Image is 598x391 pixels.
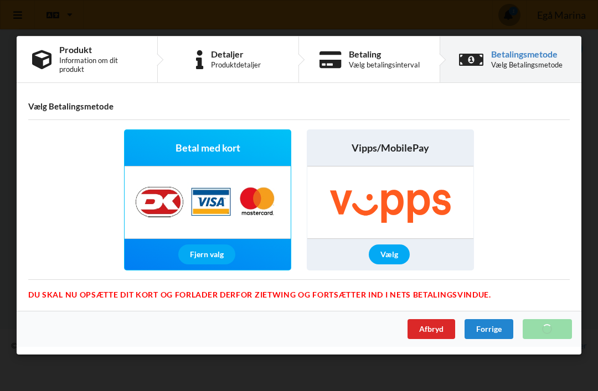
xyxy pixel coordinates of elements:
span: Vipps/MobilePay [352,142,429,155]
div: Du skal nu opsætte dit kort og forlader derfor Zietwing og fortsætter ind i Nets betalingsvindue. [28,280,570,292]
div: Forrige [465,320,513,340]
div: Fjern valg [178,245,235,265]
div: Vælg Betalingsmetode [491,61,563,70]
div: Vælg betalingsinterval [349,61,420,70]
div: Produktdetaljer [211,61,261,70]
div: Information om dit produkt [59,56,142,74]
img: Nets [125,167,291,239]
div: Detaljer [211,50,261,59]
div: Produkt [59,45,142,54]
span: Betal med kort [176,142,240,155]
h4: Vælg Betalingsmetode [28,102,570,112]
div: Afbryd [408,320,455,340]
div: Vælg [369,245,410,265]
div: Betaling [349,50,420,59]
img: Vipps/MobilePay [307,167,473,239]
div: Betalingsmetode [491,50,563,59]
